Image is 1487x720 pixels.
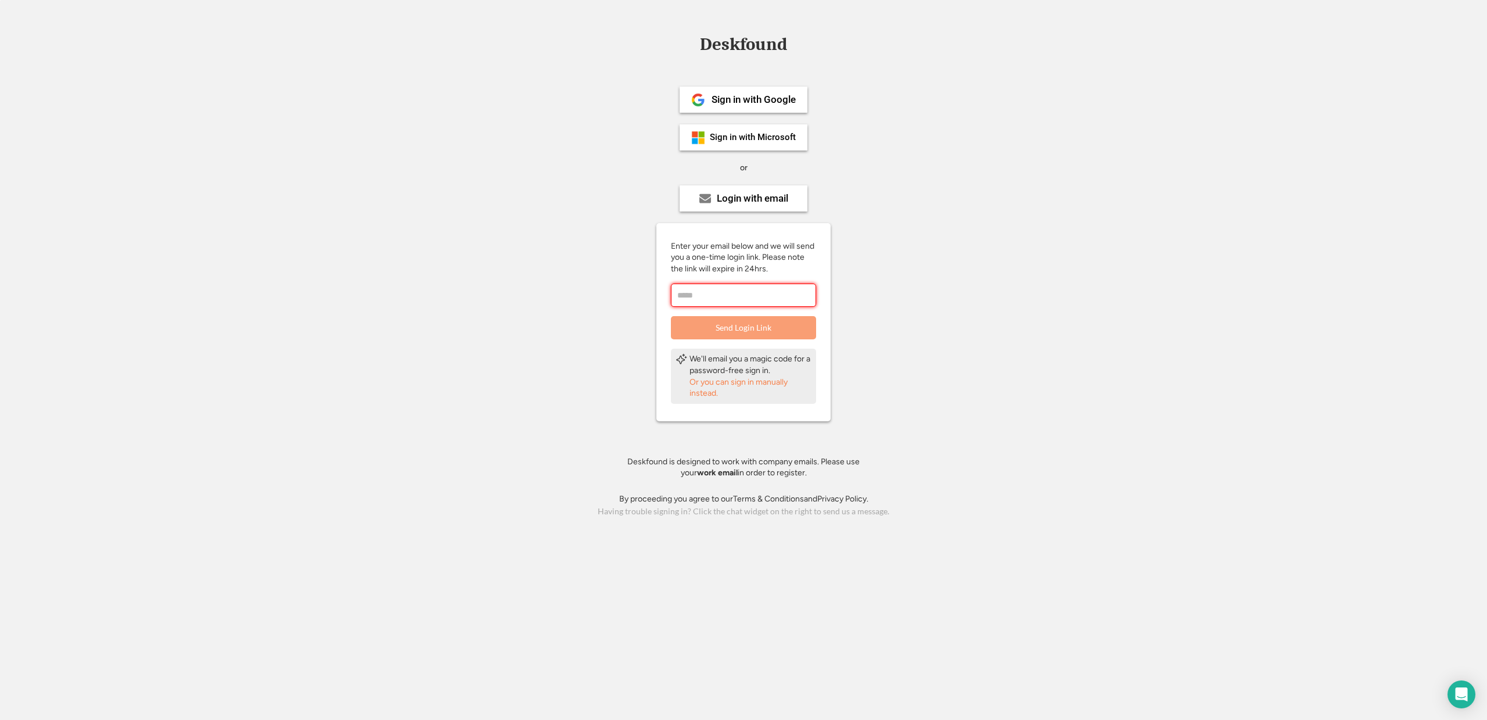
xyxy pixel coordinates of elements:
[1448,680,1475,708] div: Open Intercom Messenger
[733,494,804,504] a: Terms & Conditions
[740,162,748,174] div: or
[613,456,874,479] div: Deskfound is designed to work with company emails. Please use your in order to register.
[817,494,868,504] a: Privacy Policy.
[710,133,796,142] div: Sign in with Microsoft
[671,241,816,275] div: Enter your email below and we will send you a one-time login link. Please note the link will expi...
[689,377,811,399] div: Or you can sign in manually instead.
[619,493,868,505] div: By proceeding you agree to our and
[697,468,738,478] strong: work email
[691,93,705,107] img: 1024px-Google__G__Logo.svg.png
[694,35,793,53] div: Deskfound
[689,353,811,376] div: We'll email you a magic code for a password-free sign in.
[691,131,705,145] img: ms-symbollockup_mssymbol_19.png
[717,194,788,203] div: Login with email
[671,316,816,339] button: Send Login Link
[712,95,796,105] div: Sign in with Google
